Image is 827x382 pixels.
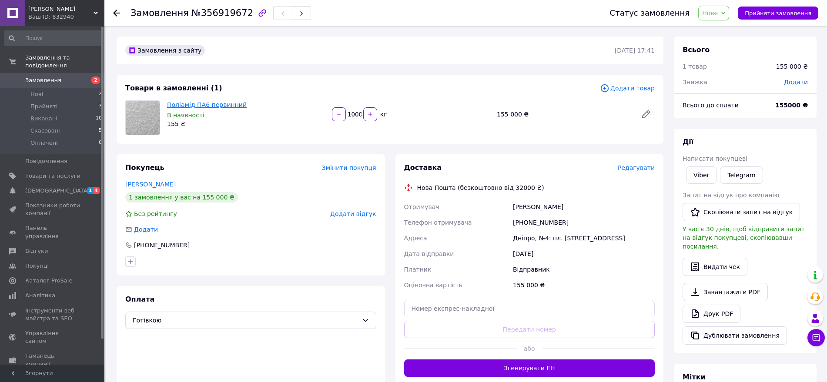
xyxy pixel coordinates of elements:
[720,166,763,184] a: Telegram
[28,13,104,21] div: Ваш ID: 832940
[134,210,177,217] span: Без рейтингу
[404,250,454,257] span: Дата відправки
[30,139,58,147] span: Оплачені
[683,79,707,86] span: Знижка
[25,352,80,368] span: Гаманець компанії
[738,7,818,20] button: Прийняти замовлення
[25,329,80,345] span: Управління сайтом
[686,166,717,184] a: Viber
[167,112,204,119] span: В наявності
[30,103,57,110] span: Прийняті
[511,215,656,230] div: [PHONE_NUMBER]
[683,305,740,323] a: Друк PDF
[167,120,325,128] div: 155 ₴
[683,46,710,54] span: Всього
[683,192,779,199] span: Запит на відгук про компанію
[99,139,102,147] span: 0
[28,5,94,13] span: ФОП Єкимов Євген Сергійович
[683,63,707,70] span: 1 товар
[25,262,49,270] span: Покупці
[25,292,55,299] span: Аналітика
[25,202,80,217] span: Показники роботи компанії
[125,295,154,303] span: Оплата
[637,106,655,123] a: Редагувати
[683,155,747,162] span: Написати покупцеві
[131,8,189,18] span: Замовлення
[25,277,72,285] span: Каталог ProSale
[30,127,60,135] span: Скасовані
[25,224,80,240] span: Панель управління
[87,187,94,194] span: 1
[25,247,48,255] span: Відгуки
[134,226,158,233] span: Додати
[25,54,104,70] span: Замовлення та повідомлення
[30,90,43,98] span: Нові
[404,300,655,317] input: Номер експрес-накладної
[683,203,800,221] button: Скопіювати запит на відгук
[511,262,656,277] div: Відправник
[511,246,656,262] div: [DATE]
[4,30,103,46] input: Пошук
[99,103,102,110] span: 3
[404,266,432,273] span: Платник
[600,83,655,93] span: Додати товар
[404,235,427,242] span: Адреса
[322,164,376,171] span: Змінити покупця
[745,10,811,17] span: Прийняти замовлення
[93,187,100,194] span: 4
[404,282,462,289] span: Оціночна вартість
[610,9,690,17] div: Статус замовлення
[517,344,542,353] span: або
[330,210,376,217] span: Додати відгук
[404,359,655,377] button: Згенерувати ЕН
[125,163,164,172] span: Покупець
[113,9,120,17] div: Повернутися назад
[125,192,238,203] div: 1 замовлення у вас на 155 000 ₴
[133,241,191,249] div: [PHONE_NUMBER]
[511,230,656,246] div: Дніпро, №4: пл. [STREET_ADDRESS]
[683,226,805,250] span: У вас є 30 днів, щоб відправити запит на відгук покупцеві, скопіювавши посилання.
[99,90,102,98] span: 2
[133,316,358,325] span: Готівкою
[511,199,656,215] div: [PERSON_NAME]
[683,283,768,301] a: Завантажити PDF
[25,187,90,195] span: [DEMOGRAPHIC_DATA]
[125,84,222,92] span: Товари в замовленні (1)
[683,102,739,109] span: Всього до сплати
[618,164,655,171] span: Редагувати
[404,219,472,226] span: Телефон отримувача
[167,101,247,108] a: Поліамід ПА6 первинний
[404,203,439,210] span: Отримувач
[415,183,546,192] div: Нова Пошта (безкоштовно від 32000 ₴)
[125,181,176,188] a: [PERSON_NAME]
[784,79,808,86] span: Додати
[25,157,67,165] span: Повідомлення
[125,45,205,56] div: Замовлення з сайту
[807,329,825,346] button: Чат з покупцем
[775,102,808,109] b: 155000 ₴
[126,101,160,135] img: Поліамід ПА6 первинний
[191,8,253,18] span: №356919672
[683,138,693,146] span: Дії
[25,172,80,180] span: Товари та послуги
[91,76,100,84] span: 2
[776,62,808,71] div: 155 000 ₴
[25,76,61,84] span: Замовлення
[702,10,718,17] span: Нове
[683,326,787,345] button: Дублювати замовлення
[511,277,656,293] div: 155 000 ₴
[25,307,80,322] span: Інструменти веб-майстра та SEO
[404,163,442,172] span: Доставка
[96,115,102,123] span: 10
[493,108,634,120] div: 155 000 ₴
[99,127,102,135] span: 5
[615,47,655,54] time: [DATE] 17:41
[30,115,57,123] span: Виконані
[683,258,747,276] button: Видати чек
[378,110,388,119] div: кг
[683,373,706,381] span: Мітки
